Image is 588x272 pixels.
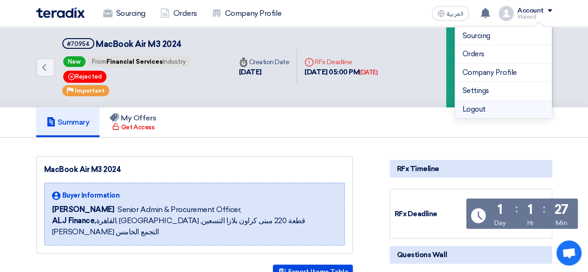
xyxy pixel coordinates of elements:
[106,58,163,65] span: Financial Services
[52,216,96,225] b: ALJ Finance,
[543,200,545,217] div: :
[432,6,469,21] button: العربية
[397,250,447,260] span: Questions Wall
[63,56,86,67] span: New
[118,204,241,215] span: Senior Admin & Procurement Officer,
[99,107,167,137] a: My Offers Get Access
[527,218,533,228] div: Hr
[96,39,182,49] span: MacBook Air M3 2024
[239,67,290,78] div: [DATE]
[528,203,533,216] div: 1
[44,164,345,175] div: MacBook Air M3 2024
[52,215,337,238] span: القاهرة, [GEOGRAPHIC_DATA] ,قطعة 220 مبنى كراون بلازا التسعين [PERSON_NAME] التجمع الخامس
[359,68,377,77] div: [DATE]
[390,160,552,178] div: RFx Timeline
[112,123,154,132] div: Get Access
[205,3,289,24] a: Company Profile
[494,218,506,228] div: Day
[499,6,514,21] img: profile_test.png
[515,200,517,217] div: :
[555,218,568,228] div: Min
[517,14,552,20] div: Waleed
[462,49,544,60] a: Orders
[46,118,90,127] h5: Summary
[554,203,568,216] div: 27
[462,67,544,78] a: Company Profile
[556,240,581,265] a: Open chat
[395,209,464,219] div: RFx Deadline
[62,191,120,200] span: Buyer Information
[153,3,205,24] a: Orders
[75,87,105,94] span: Important
[447,11,463,17] span: العربية
[455,100,552,119] li: Logout
[446,27,552,107] div: ReAccept the invitation
[304,67,377,78] div: [DATE] 05:00 PM
[67,41,90,47] div: #70954
[36,107,100,137] a: Summary
[52,204,114,215] span: [PERSON_NAME]
[304,57,377,67] div: RFx Deadline
[239,57,290,67] div: Creation Date
[36,7,85,18] img: Teradix logo
[517,7,544,15] div: Account
[462,86,544,96] a: Settings
[497,203,502,216] div: 1
[462,31,544,41] a: Sourcing
[96,3,153,24] a: Sourcing
[63,71,106,83] span: Rejected
[62,38,220,50] h5: MacBook Air M3 2024
[110,113,157,123] h5: My Offers
[87,56,191,67] span: From Industry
